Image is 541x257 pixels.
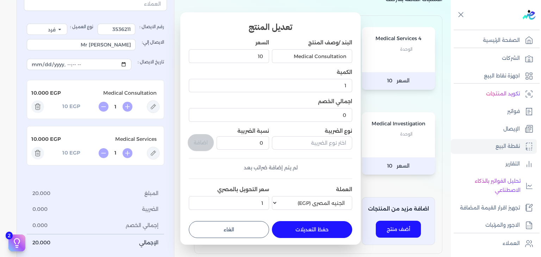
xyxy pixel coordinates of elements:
button: الغاء [189,221,269,238]
input: سعر التحويل بالمصري [189,196,269,209]
input: البند /وصف المنتج [272,49,352,63]
input: السعر [189,49,269,63]
input: نسبة الضريبة [217,136,269,150]
input: الكمية [189,79,352,92]
input: اختر نوع الضريبة [272,136,352,150]
h3: تعديل المنتج [189,21,352,33]
label: اجمالي الخصم [318,98,352,105]
label: السعر [255,39,269,46]
label: سعر التحويل بالمصري [217,186,269,193]
label: البند /وصف المنتج [308,39,352,46]
button: حفظ التعديلات [272,221,352,238]
label: الكمية [337,69,352,75]
div: لم يتم إضافة ضرائب بعد [189,164,352,171]
label: نسبة الضريبة [237,128,269,134]
button: اختر نوع الضريبة [272,136,352,152]
label: العملة [336,186,352,193]
label: نوع الضريبة [272,127,352,135]
input: اجمالي الخصم [189,108,352,121]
